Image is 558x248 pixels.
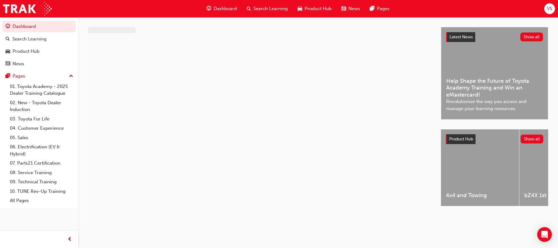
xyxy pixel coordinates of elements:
[2,33,76,45] a: Search Learning
[446,134,543,144] a: Product HubShow all
[449,136,473,142] span: Product Hub
[370,5,374,13] span: pages-icon
[67,236,72,243] span: prev-icon
[2,20,76,71] button: DashboardSearch LearningProduct HubNews
[2,58,76,70] a: News
[450,34,473,40] span: Latest News
[13,60,24,67] div: News
[298,5,302,13] span: car-icon
[446,32,543,42] a: Latest NewsShow all
[2,71,76,82] button: Pages
[69,72,73,80] span: up-icon
[7,114,76,124] a: 03. Toyota For Life
[214,5,237,12] span: Dashboard
[6,61,10,67] span: news-icon
[305,5,332,12] span: Product Hub
[446,98,543,112] span: Revolutionise the way you access and manage your learning resources.
[7,196,76,205] a: All Pages
[446,192,514,199] span: 4x4 and Towing
[7,177,76,187] a: 09. Technical Training
[521,135,544,143] button: Show all
[537,227,552,242] div: Open Intercom Messenger
[544,3,555,14] button: VS
[348,5,360,12] span: News
[207,5,211,13] span: guage-icon
[12,36,47,43] div: Search Learning
[7,168,76,177] a: 08. Service Training
[2,46,76,57] a: Product Hub
[341,5,346,13] span: news-icon
[7,187,76,196] a: 10. TUNE Rev-Up Training
[13,48,40,55] div: Product Hub
[446,78,543,98] span: Help Shape the Future of Toyota Academy Training and Win an eMastercard!
[441,129,519,206] a: 4x4 and Towing
[242,2,293,15] a: search-iconSearch Learning
[7,124,76,133] a: 04. Customer Experience
[13,73,25,80] div: Pages
[520,32,543,41] button: Show all
[365,2,394,15] a: pages-iconPages
[202,2,242,15] a: guage-iconDashboard
[6,36,10,42] span: search-icon
[7,142,76,158] a: 06. Electrification (EV & Hybrid)
[7,133,76,143] a: 05. Sales
[7,82,76,98] a: 01. Toyota Academy - 2025 Dealer Training Catalogue
[7,158,76,168] a: 07. Parts21 Certification
[293,2,336,15] a: car-iconProduct Hub
[547,5,552,12] span: VS
[441,27,548,120] a: Latest NewsShow allHelp Shape the Future of Toyota Academy Training and Win an eMastercard!Revolu...
[247,5,251,13] span: search-icon
[6,49,10,54] span: car-icon
[253,5,288,12] span: Search Learning
[336,2,365,15] a: news-iconNews
[6,24,10,29] span: guage-icon
[3,2,52,16] img: Trak
[2,21,76,32] a: Dashboard
[6,74,10,79] span: pages-icon
[7,98,76,114] a: 02. New - Toyota Dealer Induction
[377,5,389,12] span: Pages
